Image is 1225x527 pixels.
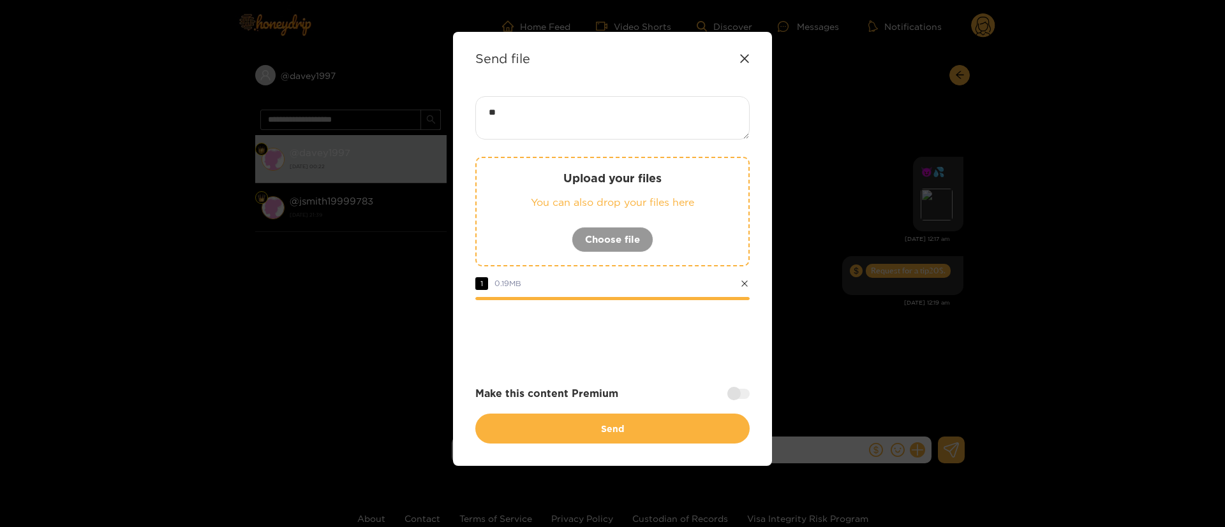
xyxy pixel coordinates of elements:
p: Upload your files [502,171,723,185]
strong: Send file [475,51,530,66]
button: Send [475,414,750,444]
span: 1 [475,277,488,290]
button: Choose file [572,227,653,252]
span: 0.19 MB [494,279,521,287]
strong: Make this content Premium [475,386,618,401]
p: You can also drop your files here [502,195,723,210]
